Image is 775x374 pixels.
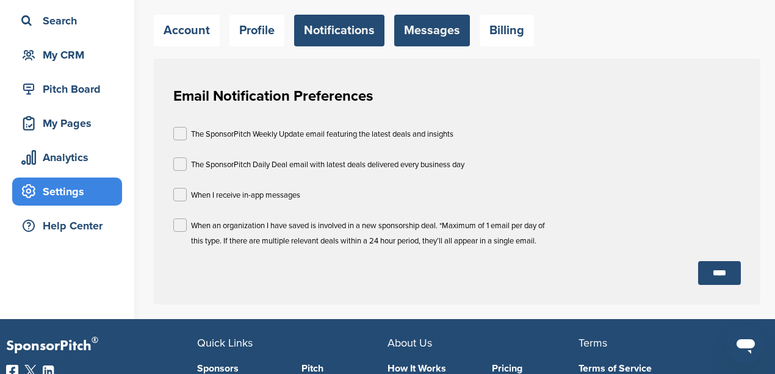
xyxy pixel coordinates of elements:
[294,15,384,46] a: Notifications
[6,337,197,355] p: SponsorPitch
[191,188,300,203] p: When I receive in-app messages
[12,75,122,103] a: Pitch Board
[18,10,122,32] div: Search
[18,44,122,66] div: My CRM
[387,364,474,373] a: How It Works
[12,143,122,171] a: Analytics
[394,15,470,46] a: Messages
[197,336,253,350] span: Quick Links
[12,212,122,240] a: Help Center
[387,336,432,350] span: About Us
[191,218,548,249] p: When an organization I have saved is involved in a new sponsorship deal. *Maximum of 1 email per ...
[301,364,387,373] a: Pitch
[191,157,464,173] p: The SponsorPitch Daily Deal email with latest deals delivered every business day
[191,127,453,142] p: The SponsorPitch Weekly Update email featuring the latest deals and insights
[18,215,122,237] div: Help Center
[12,178,122,206] a: Settings
[18,78,122,100] div: Pitch Board
[492,364,578,373] a: Pricing
[18,181,122,203] div: Settings
[92,333,98,348] span: ®
[12,7,122,35] a: Search
[480,15,534,46] a: Billing
[579,336,607,350] span: Terms
[18,112,122,134] div: My Pages
[726,325,765,364] iframe: Button to launch messaging window
[18,146,122,168] div: Analytics
[197,364,283,373] a: Sponsors
[173,85,741,107] h1: Email Notification Preferences
[579,364,751,373] a: Terms of Service
[12,41,122,69] a: My CRM
[229,15,284,46] a: Profile
[12,109,122,137] a: My Pages
[154,15,220,46] a: Account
